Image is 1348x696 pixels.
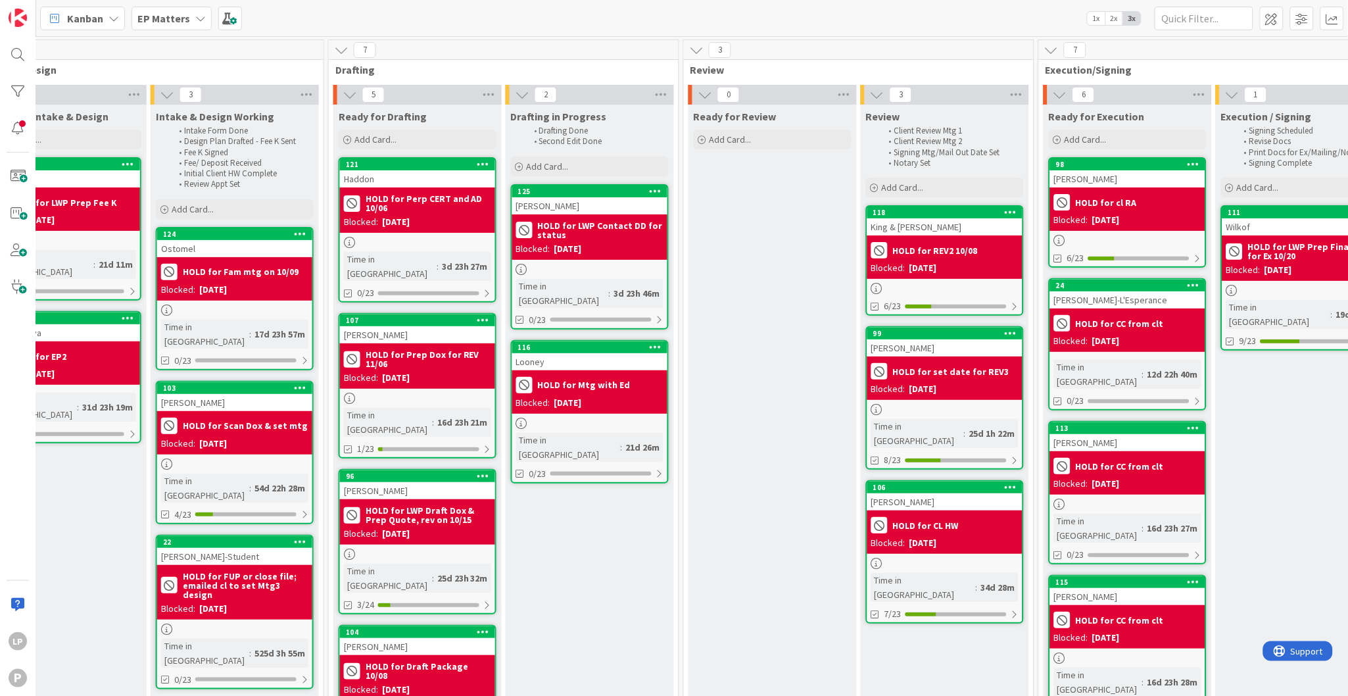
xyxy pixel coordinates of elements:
[95,257,136,272] div: 21d 11m
[873,483,1023,492] div: 106
[554,396,582,410] div: [DATE]
[156,110,274,123] span: Intake & Design Working
[512,197,667,214] div: [PERSON_NAME]
[183,421,308,430] b: HOLD for Scan Dox & set mtg
[1067,548,1084,562] span: 0/23
[893,367,1009,376] b: HOLD for set date for REV3
[1050,422,1205,434] div: 113
[1237,182,1279,193] span: Add Card...
[909,382,937,396] div: [DATE]
[867,328,1023,339] div: 99
[1067,394,1084,408] span: 0/23
[1144,367,1201,382] div: 12d 22h 40m
[9,9,27,27] img: Visit kanbanzone.com
[199,602,227,616] div: [DATE]
[538,380,631,389] b: HOLD for Mtg with Ed
[518,343,667,352] div: 116
[28,2,60,18] span: Support
[1054,334,1088,348] div: Blocked:
[346,628,495,637] div: 104
[172,136,312,147] li: Design Plan Drafted - Fee K Sent
[535,87,557,103] span: 2
[11,352,66,361] b: HOLD for EP2
[867,482,1023,510] div: 106[PERSON_NAME]
[157,394,312,411] div: [PERSON_NAME]
[867,493,1023,510] div: [PERSON_NAME]
[527,161,569,172] span: Add Card...
[357,286,374,300] span: 0/23
[1331,307,1333,322] span: :
[251,481,308,495] div: 54d 22h 28m
[344,408,432,437] div: Time in [GEOGRAPHIC_DATA]
[434,571,491,585] div: 25d 23h 32m
[1049,110,1145,123] span: Ready for Execution
[882,158,1022,168] li: Notary Set
[1050,576,1205,605] div: 115[PERSON_NAME]
[434,415,491,430] div: 16d 23h 21m
[882,182,924,193] span: Add Card...
[77,400,79,414] span: :
[67,11,103,26] span: Kanban
[867,339,1023,357] div: [PERSON_NAME]
[180,87,202,103] span: 3
[366,350,491,368] b: HOLD for Prep Dox for REV 11/06
[511,110,607,123] span: Drafting in Progress
[1245,87,1267,103] span: 1
[1072,87,1095,103] span: 6
[1050,291,1205,309] div: [PERSON_NAME]-L'Esperance
[174,508,191,522] span: 4/23
[157,382,312,411] div: 103[PERSON_NAME]
[93,257,95,272] span: :
[873,208,1023,217] div: 118
[1092,631,1120,645] div: [DATE]
[1056,160,1205,169] div: 98
[1056,281,1205,290] div: 24
[339,110,427,123] span: Ready for Drafting
[251,646,308,660] div: 525d 3h 55m
[344,215,378,229] div: Blocked:
[437,259,439,274] span: :
[554,242,582,256] div: [DATE]
[529,467,546,481] span: 0/23
[340,314,495,326] div: 107
[163,384,312,393] div: 103
[340,626,495,638] div: 104
[172,168,312,179] li: Initial Client HW Complete
[344,252,437,281] div: Time in [GEOGRAPHIC_DATA]
[516,242,550,256] div: Blocked:
[9,632,27,651] div: LP
[1050,588,1205,605] div: [PERSON_NAME]
[882,147,1022,158] li: Signing Mtg/Mail Out Date Set
[340,638,495,655] div: [PERSON_NAME]
[335,63,662,76] span: Drafting
[357,598,374,612] span: 3/24
[966,426,1019,441] div: 25d 1h 22m
[11,198,117,207] b: HOLD for LWP Prep Fee K
[882,126,1022,136] li: Client Review Mtg 1
[867,482,1023,493] div: 106
[1142,521,1144,535] span: :
[893,521,959,530] b: HOLD for CL HW
[340,470,495,499] div: 96[PERSON_NAME]
[432,415,434,430] span: :
[344,371,378,385] div: Blocked:
[512,341,667,370] div: 116Looney
[867,207,1023,218] div: 118
[161,602,195,616] div: Blocked:
[161,320,249,349] div: Time in [GEOGRAPHIC_DATA]
[340,626,495,655] div: 104[PERSON_NAME]
[512,353,667,370] div: Looney
[1155,7,1253,30] input: Quick Filter...
[27,367,55,381] div: [DATE]
[690,63,1017,76] span: Review
[1092,334,1120,348] div: [DATE]
[79,400,136,414] div: 31d 23h 19m
[157,536,312,565] div: 22[PERSON_NAME]-Student
[717,87,740,103] span: 0
[611,286,663,301] div: 3d 23h 46m
[1056,578,1205,587] div: 115
[183,267,299,276] b: HOLD for Fam mtg on 10/09
[867,207,1023,236] div: 118King & [PERSON_NAME]
[366,194,491,212] b: HOLD for Perp CERT and AD 10/06
[340,326,495,343] div: [PERSON_NAME]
